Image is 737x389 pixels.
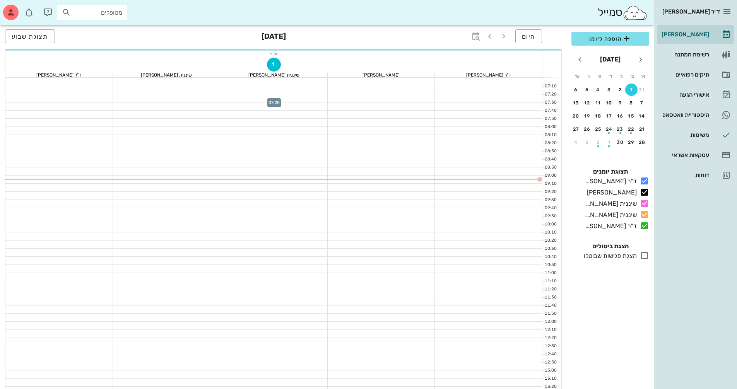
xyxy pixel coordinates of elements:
div: 12:10 [542,327,558,333]
button: 23 [614,123,626,135]
button: חודש הבא [573,53,587,67]
button: 1 [267,58,281,72]
div: סמייל [598,4,648,21]
button: 17 [603,110,616,122]
div: הצגת פגישות שבוטלו [581,251,637,261]
button: 21 [636,123,648,135]
button: 1 [603,136,616,148]
div: 07:10 [542,83,558,90]
div: [PERSON_NAME] [328,73,435,77]
div: 8 [625,100,638,106]
div: 08:00 [542,124,558,130]
div: 29 [625,140,638,145]
button: 20 [570,110,582,122]
button: 12 [581,97,593,109]
div: רשימת המתנה [660,51,709,58]
div: 7 [636,100,648,106]
span: 1 [267,61,280,68]
div: 07:50 [542,116,558,122]
div: 12:30 [542,343,558,350]
div: 22 [625,126,638,132]
button: 4 [592,84,604,96]
button: 2 [614,84,626,96]
div: 14 [636,113,648,119]
div: ד"ר [PERSON_NAME] [5,73,113,77]
a: היסטוריית וואטסאפ [657,106,734,124]
a: משימות [657,126,734,144]
div: 4 [592,87,604,92]
div: 08:30 [542,148,558,155]
div: 5 [581,87,593,92]
div: אישורי הגעה [660,92,709,98]
button: [DATE] [597,52,624,67]
div: 13:10 [542,375,558,382]
th: א׳ [638,70,648,83]
div: 09:10 [542,181,558,187]
div: 2 [614,87,626,92]
div: ד"ר [PERSON_NAME] [582,222,637,231]
div: 25 [592,126,604,132]
a: [PERSON_NAME] [657,25,734,44]
div: 09:00 [542,172,558,179]
div: 10:50 [542,262,558,268]
div: 12:50 [542,359,558,366]
button: 26 [581,123,593,135]
button: 25 [592,123,604,135]
div: [PERSON_NAME] [660,31,709,38]
div: 27 [570,126,582,132]
th: ג׳ [616,70,626,83]
div: 3 [603,87,616,92]
button: 6 [570,84,582,96]
button: 3 [581,136,593,148]
div: 07:40 [542,107,558,114]
button: היום [515,29,542,43]
div: היסטוריית וואטסאפ [660,112,709,118]
div: 10:30 [542,246,558,252]
th: ב׳ [627,70,637,83]
div: 30 [614,140,626,145]
div: 11:10 [542,278,558,285]
div: 09:20 [542,189,558,195]
div: 15 [625,113,638,119]
div: 6 [570,87,582,92]
button: 5 [581,84,593,96]
span: תג [23,6,27,11]
button: תצוגת שבוע [5,29,55,43]
span: הוספה ליומן [578,34,643,43]
div: 2 [592,140,604,145]
div: 13 [570,100,582,106]
h4: תצוגת יומנים [571,167,649,176]
div: 26 [581,126,593,132]
th: ו׳ [583,70,593,83]
th: ה׳ [594,70,604,83]
div: 08:50 [542,164,558,171]
button: 4 [570,136,582,148]
button: 15 [625,110,638,122]
div: 19 [581,113,593,119]
div: שיננית [PERSON_NAME] [582,199,637,208]
div: 16 [614,113,626,119]
div: 12:20 [542,335,558,341]
div: 4 [570,140,582,145]
button: 13 [570,97,582,109]
a: אישורי הגעה [657,85,734,104]
th: ש׳ [572,70,582,83]
button: 29 [625,136,638,148]
div: 11:50 [542,311,558,317]
div: 17 [603,113,616,119]
div: 07:30 [542,99,558,106]
div: ד"ר [PERSON_NAME] [582,177,637,186]
button: 19 [581,110,593,122]
th: ד׳ [605,70,615,83]
div: 9 [614,100,626,106]
div: 12:00 [542,319,558,325]
div: 10:00 [542,221,558,228]
div: [PERSON_NAME] [584,188,637,197]
div: שיננית [PERSON_NAME] [113,73,220,77]
div: עסקאות אשראי [660,152,709,158]
button: 28 [636,136,648,148]
div: 08:40 [542,156,558,163]
img: SmileCloud logo [622,5,648,20]
button: 18 [592,110,604,122]
div: 11:40 [542,302,558,309]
